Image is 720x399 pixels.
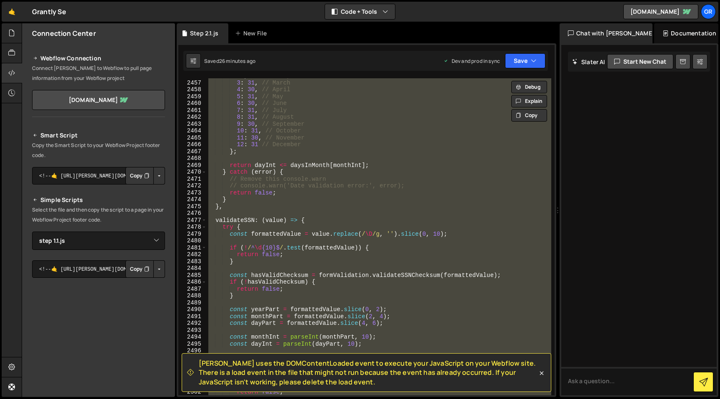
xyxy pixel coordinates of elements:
div: 2500 [178,375,207,382]
div: 2494 [178,334,207,341]
a: Gr [701,4,716,19]
h2: Slater AI [572,58,605,66]
textarea: <!--🤙 [URL][PERSON_NAME][DOMAIN_NAME]> <script>document.addEventListener("DOMContentLoaded", func... [32,167,165,185]
div: 2468 [178,155,207,162]
h2: Simple Scripts [32,195,165,205]
a: [DOMAIN_NAME] [623,4,698,19]
div: Documentation [654,23,718,43]
h2: Webflow Connection [32,53,165,63]
div: New File [235,29,270,37]
div: 2458 [178,86,207,93]
div: 2495 [178,341,207,348]
div: 2489 [178,299,207,307]
div: 2477 [178,217,207,224]
div: 2490 [178,306,207,313]
div: 2493 [178,327,207,334]
div: 2465 [178,135,207,142]
div: 2471 [178,176,207,183]
div: 2473 [178,190,207,197]
div: 2461 [178,107,207,114]
div: 2466 [178,141,207,148]
div: 2484 [178,265,207,272]
div: 2483 [178,258,207,265]
div: 2464 [178,127,207,135]
textarea: <!--🤙 [URL][PERSON_NAME][DOMAIN_NAME]> <script>document.addEventListener("DOMContentLoaded", func... [32,260,165,278]
button: Start new chat [607,54,673,69]
div: 2482 [178,251,207,258]
p: Connect [PERSON_NAME] to Webflow to pull page information from your Webflow project [32,63,165,83]
div: Grantly Se [32,7,67,17]
div: 26 minutes ago [219,57,255,65]
div: 2486 [178,279,207,286]
div: 2459 [178,93,207,100]
button: Copy [511,109,547,122]
div: Button group with nested dropdown [125,167,165,185]
button: Debug [511,81,547,93]
button: Copy [125,167,154,185]
div: Button group with nested dropdown [125,260,165,278]
div: 2491 [178,313,207,320]
a: 🤙 [2,2,22,22]
div: 2498 [178,361,207,368]
iframe: YouTube video player [32,292,166,367]
div: 2462 [178,114,207,121]
div: Saved [204,57,255,65]
h2: Smart Script [32,130,165,140]
div: 2479 [178,231,207,238]
div: Chat with [PERSON_NAME] [560,23,652,43]
div: Step 2.1.js [190,29,218,37]
div: 2474 [178,196,207,203]
div: 2476 [178,210,207,217]
div: 2488 [178,292,207,299]
div: 2496 [178,347,207,354]
div: 2469 [178,162,207,169]
div: 2481 [178,244,207,252]
p: Select the file and then copy the script to a page in your Webflow Project footer code. [32,205,165,225]
div: 2475 [178,203,207,210]
div: 2497 [178,354,207,362]
p: Copy the Smart Script to your Webflow Project footer code. [32,140,165,160]
div: 2480 [178,237,207,244]
div: 2492 [178,320,207,327]
div: 2457 [178,80,207,87]
span: [PERSON_NAME] uses the DOMContentLoaded event to execute your JavaScript on your Webflow site. Th... [199,359,537,387]
button: Code + Tools [325,4,395,19]
div: 2501 [178,382,207,389]
h2: Connection Center [32,29,96,38]
div: 2487 [178,286,207,293]
button: Explain [511,95,547,107]
button: Save [505,53,545,68]
div: 2470 [178,169,207,176]
button: Copy [125,260,154,278]
div: 2467 [178,148,207,155]
div: 2463 [178,121,207,128]
div: 2485 [178,272,207,279]
div: 2460 [178,100,207,107]
div: Dev and prod in sync [443,57,500,65]
div: 2478 [178,224,207,231]
div: 2472 [178,182,207,190]
a: [DOMAIN_NAME] [32,90,165,110]
div: 2502 [178,389,207,396]
div: 2499 [178,368,207,375]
